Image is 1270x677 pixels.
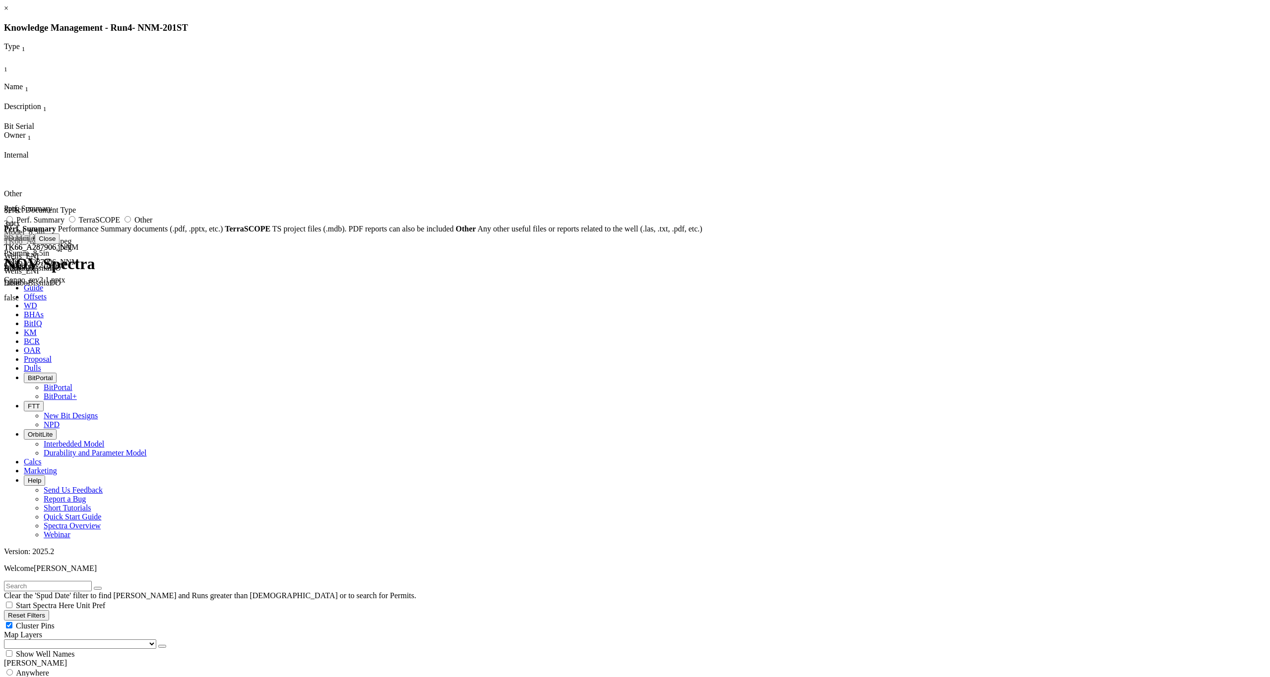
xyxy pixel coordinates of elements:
input: Search [4,581,92,591]
span: Sort None [25,82,28,91]
div: Sort None [4,62,29,73]
span: OrbitLite [28,431,53,438]
span: Any other useful files or reports related to the well (.las, .txt, .pdf, etc.) [478,225,702,233]
sub: 1 [25,85,28,93]
span: Name [4,82,23,91]
a: Webinar [44,530,70,539]
a: Quick Start Guide [44,512,101,521]
span: BHAs [24,310,44,319]
span: Sort None [22,42,25,51]
span: Run - [111,22,135,33]
div: Column Menu [4,73,29,82]
span: NNM-201ST [137,22,188,33]
div: Version: 2025.2 [4,547,1266,556]
a: Report a Bug [44,495,86,503]
a: Short Tutorials [44,504,91,512]
input: Perf. Summary [6,216,13,223]
a: New Bit Designs [44,411,98,420]
input: Other [125,216,131,223]
a: Send Us Feedback [44,486,103,494]
div: Owner Sort None [4,131,59,142]
div: Sort None [4,131,59,151]
span: Select Document Type [4,206,76,214]
span: TerraSCOPE [79,216,120,224]
div: DomboBissilaDO [4,279,59,287]
span: Proposal [24,355,52,363]
span: Sort None [28,131,31,139]
div: Name Sort None [4,82,50,93]
span: WD [24,301,37,310]
a: BitPortal+ [44,392,77,400]
span: Dulls [24,364,41,372]
span: Description [4,102,41,111]
button: Reset Filters [4,610,49,621]
span: 4 [127,22,132,33]
a: Interbedded Model [44,440,104,448]
span: Calcs [24,457,42,466]
div: Sort None [4,62,29,82]
span: Help [28,477,41,484]
p: Welcome [4,564,1266,573]
span: BCR [24,337,40,345]
span: Type [4,42,20,51]
span: Offsets [24,292,47,301]
span: Other [4,189,22,198]
span: Map Layers [4,630,42,639]
div: false [4,293,39,302]
span: BitIQ [24,319,42,328]
span: KM [24,328,37,337]
strong: Perf. Summary [4,225,56,233]
div: Type Sort None [4,42,54,53]
span: Clear the 'Spud Date' filter to find [PERSON_NAME] and Runs greater than [DEMOGRAPHIC_DATA] or to... [4,591,416,600]
span: Start Spectra Here [16,601,74,610]
strong: Other [456,225,476,233]
span: TS project files (.mdb). PDF reports can also be included [272,225,454,233]
span: FTT [28,402,40,410]
span: Marketing [24,466,57,475]
a: × [4,4,8,12]
span: Perf. Summary [4,204,52,213]
span: Owner [4,131,26,139]
div: Column Menu [4,93,50,102]
div: Column Menu [4,142,59,151]
span: Cluster Pins [16,621,55,630]
span: OAR [24,346,41,354]
span: Anywhere [16,669,49,677]
div: Sort None [4,42,54,62]
div: Column Menu [4,113,63,122]
span: Sort None [4,62,7,71]
sub: 1 [22,46,25,53]
span: Sort None [43,102,47,111]
span: Perf. Summary [16,216,64,224]
span: Knowledge Management - [4,22,108,33]
strong: TerraSCOPE [225,225,270,233]
span: BitPortal [28,374,53,382]
div: PSumm_8.5in TK66_A287906_NNM Wells_ENI Congo_rev2.1.pptx [4,249,63,284]
h1: NOV Spectra [4,255,1266,273]
span: Bit Serial [4,122,34,130]
button: Close [35,233,60,244]
span: Other [134,216,152,224]
a: Spectra Overview [44,521,101,530]
sub: 1 [4,65,7,73]
button: Upload [4,233,33,244]
div: Sort None [4,102,63,122]
span: Show Well Names [16,650,74,658]
a: BitPortal [44,383,72,392]
sub: 1 [28,134,31,141]
div: Column Menu [4,54,54,62]
a: Durability and Parameter Model [44,449,147,457]
div: Description Sort None [4,102,63,113]
sub: 1 [43,105,47,113]
span: [PERSON_NAME] [34,564,97,572]
span: Unit Pref [76,601,105,610]
div: Sort None [4,82,50,102]
span: Internal Only [4,151,29,159]
div: [PERSON_NAME] [4,659,1266,668]
input: TerraSCOPE [69,216,75,223]
span: Guide [24,283,43,292]
a: NPD [44,420,60,429]
span: Performance Summary documents (.pdf, .pptx, etc.) [58,225,223,233]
